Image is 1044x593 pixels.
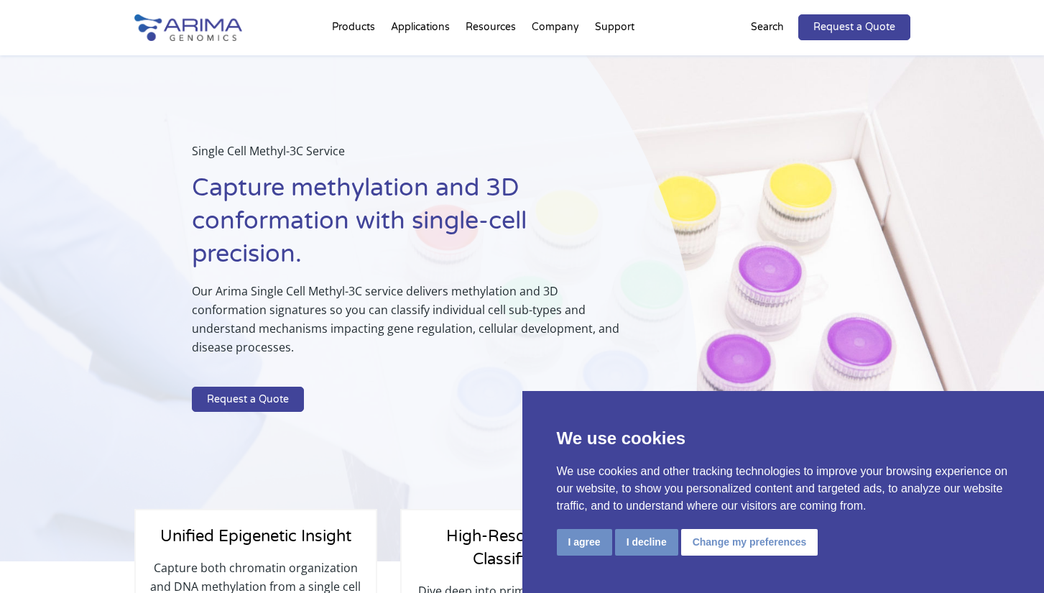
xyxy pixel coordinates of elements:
h1: Capture methylation and 3D conformation with single-cell precision. [192,172,624,282]
span: High-Resolution Cell Classification [446,527,597,569]
p: We use cookies and other tracking technologies to improve your browsing experience on our website... [557,463,1010,515]
p: Single Cell Methyl-3C Service [192,142,624,172]
p: Our Arima Single Cell Methyl-3C service delivers methylation and 3D conformation signatures so yo... [192,282,624,368]
a: Request a Quote [192,387,304,413]
p: We use cookies [557,426,1010,451]
img: Arima-Genomics-logo [134,14,242,41]
p: Search [751,18,784,37]
a: Request a Quote [798,14,910,40]
button: I decline [615,529,678,556]
button: I agree [557,529,612,556]
button: Change my preferences [681,529,818,556]
span: Unified Epigenetic Insight [160,527,351,546]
